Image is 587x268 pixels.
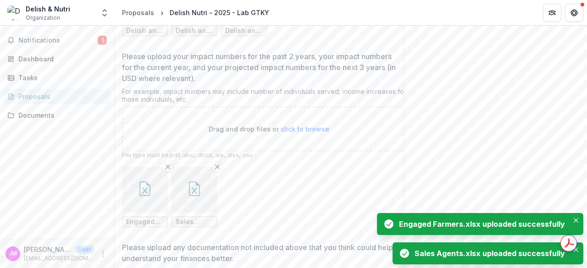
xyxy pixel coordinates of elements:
[565,4,583,22] button: Get Help
[18,37,98,44] span: Notifications
[24,254,94,263] p: [EMAIL_ADDRESS][DOMAIN_NAME]
[399,219,565,230] div: Engaged Farmers.xlsx uploaded successfully
[4,108,111,123] a: Documents
[118,6,273,19] nav: breadcrumb
[18,54,103,64] div: Dashboard
[26,4,70,14] div: Delish & Nutri
[4,51,111,66] a: Dashboard
[26,14,60,22] span: Organization
[176,27,213,35] span: Delish and Nutri Ltd Partnership Strategy.pdf
[176,218,213,226] span: Sales Agents.xlsx
[281,125,329,133] span: click to browse
[225,27,263,35] span: Delish and Nutri Ltd Strategy Execution and Operational Work Plan.pdf
[162,161,173,172] button: Remove File
[9,251,17,257] div: James Muturi
[172,167,217,227] div: Remove FileSales Agents.xlsx
[212,161,223,172] button: Remove File
[98,248,109,259] button: More
[570,215,581,226] button: Close
[18,92,103,101] div: Proposals
[122,8,154,17] div: Proposals
[170,8,269,17] div: Delish Nutri - 2025 - Lab GTKY
[118,6,158,19] a: Proposals
[4,89,111,104] a: Proposals
[415,248,565,259] div: Sales Agents.xlsx uploaded successfully
[24,245,72,254] p: [PERSON_NAME]
[4,70,111,85] a: Tasks
[7,5,22,20] img: Delish & Nutri
[122,242,410,264] p: Please upload any documentation not included above that you think could help us understand your f...
[126,218,164,226] span: Engaged Farmers.xlsx
[126,27,164,35] span: Delish and Nutri Ltd Expansion Strategy.pdf
[122,167,168,227] div: Remove FileEngaged Farmers.xlsx
[4,33,111,48] button: Notifications1
[122,51,402,84] p: Please upload your impact numbers for the past 2 years, your impact numbers for the current year,...
[98,36,107,45] span: 1
[209,124,329,134] p: Drag and drop files or
[18,73,103,82] div: Tasks
[98,4,111,22] button: Open entity switcher
[122,88,415,107] div: For example, impact numbers may include number of individuals served, income increases for those ...
[18,110,103,120] div: Documents
[75,246,94,254] p: User
[543,4,561,22] button: Partners
[122,151,415,159] p: File type must be .pdf, .doc, .docx, .xls, .xlsx, .csv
